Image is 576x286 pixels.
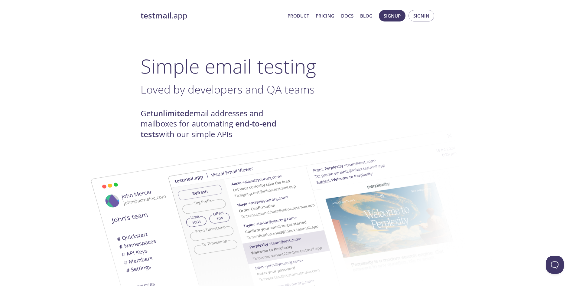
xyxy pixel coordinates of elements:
[384,12,401,20] span: Signup
[141,10,171,21] strong: testmail
[288,12,309,20] a: Product
[141,11,283,21] a: testmail.app
[408,10,434,21] button: Signin
[153,108,189,119] strong: unlimited
[141,118,276,139] strong: end-to-end tests
[360,12,373,20] a: Blog
[413,12,429,20] span: Signin
[141,82,315,97] span: Loved by developers and QA teams
[141,108,288,140] h4: Get email addresses and mailboxes for automating with our simple APIs
[546,256,564,274] iframe: Help Scout Beacon - Open
[141,54,436,78] h1: Simple email testing
[379,10,405,21] button: Signup
[341,12,353,20] a: Docs
[316,12,334,20] a: Pricing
